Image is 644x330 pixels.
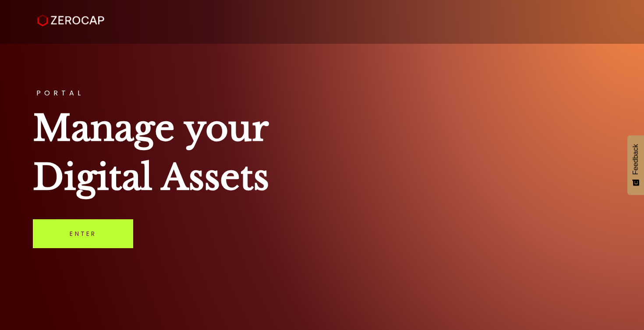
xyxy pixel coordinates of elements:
button: Feedback - Show survey [627,135,644,195]
h1: Manage your Digital Assets [33,104,611,202]
span: Feedback [632,144,640,175]
a: Enter [33,219,133,248]
img: ZeroCap [37,14,104,27]
h3: PORTAL [33,90,611,97]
